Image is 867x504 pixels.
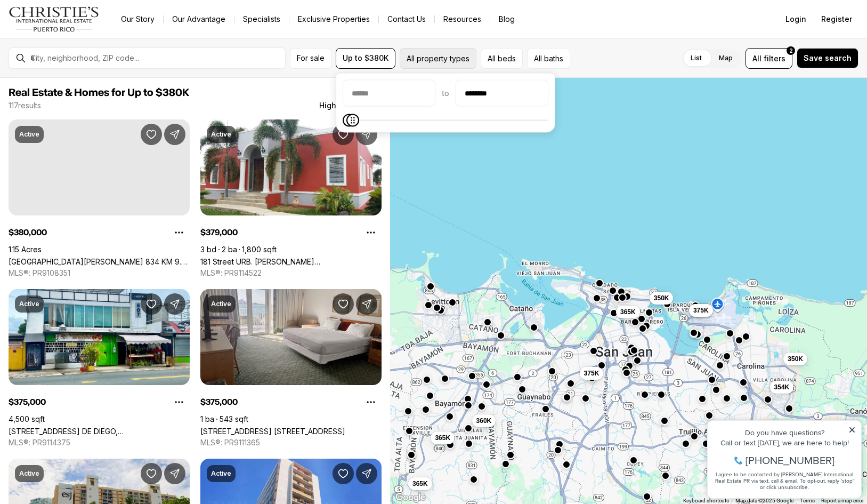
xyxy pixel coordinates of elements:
[490,12,523,27] a: Blog
[649,292,673,305] button: 350K
[313,95,388,116] button: Highest Price
[456,81,548,106] input: priceMax
[141,463,162,484] button: Save Property: 6165 Av. Isla Verde ESJ TOWERS #183
[112,12,163,27] a: Our Story
[200,427,345,436] a: 6165 Av. Isla Verde ESJ TOWERS #755, CAROLINA PR, 00979
[164,463,185,484] button: Share Property
[774,383,789,391] span: 354K
[688,304,712,317] button: 375K
[360,222,382,243] button: Property options
[343,114,355,127] span: Minimum
[620,308,636,316] span: 365K
[141,124,162,145] button: Save Property: Barrio Rio CARR 834 KM 9.3 #18.323638
[682,49,710,68] label: List
[333,124,354,145] button: Save Property: 181 Street URB. KENNEDY HILLS
[408,477,432,490] button: 365K
[343,81,435,106] input: priceMin
[164,12,234,27] a: Our Advantage
[9,87,189,98] span: Real Estate & Homes for Up to $380K
[821,15,852,23] span: Register
[379,12,434,27] button: Contact Us
[785,15,806,23] span: Login
[289,12,378,27] a: Exclusive Properties
[412,479,428,488] span: 365K
[481,48,523,69] button: All beds
[356,293,377,315] button: Share Property
[9,427,190,436] a: 607 AVE. DE DIEGO, SAN JUAN PR, 00920
[168,391,190,413] button: Property options
[200,257,382,266] a: 181 Street URB. KENNEDY HILLS, TRUJILLO ALTO PR, 00976
[297,54,325,62] span: For sale
[336,48,395,69] button: Up to $380K
[13,66,152,86] span: I agree to be contacted by [PERSON_NAME] International Real Estate PR via text, call & email. To ...
[11,24,154,31] div: Do you have questions?
[579,367,603,380] button: 375K
[19,130,39,139] p: Active
[356,463,377,484] button: Share Property
[356,124,377,145] button: Share Property
[19,300,39,308] p: Active
[442,89,449,98] span: to
[710,49,741,68] label: Map
[141,293,162,315] button: Save Property: 607 AVE. DE DIEGO
[746,48,792,69] button: Allfilters2
[472,414,496,427] button: 360K
[769,381,793,394] button: 354K
[211,130,231,139] p: Active
[779,9,813,30] button: Login
[11,34,154,42] div: Call or text [DATE], we are here to help!
[211,300,231,308] p: Active
[9,6,100,32] img: logo
[211,469,231,478] p: Active
[527,48,570,69] button: All baths
[290,48,331,69] button: For sale
[319,101,369,110] span: Highest Price
[9,101,41,110] p: 117 results
[19,469,39,478] p: Active
[804,54,852,62] span: Save search
[815,9,858,30] button: Register
[476,417,491,425] span: 360K
[333,463,354,484] button: Save Property: 1663 PONCE DE LEON AVE #802
[789,46,793,55] span: 2
[584,369,599,378] span: 375K
[764,53,785,64] span: filters
[346,114,359,127] span: Maximum
[168,222,190,243] button: Property options
[653,294,669,302] span: 350K
[431,431,455,444] button: 365K
[360,391,382,413] button: Property options
[234,12,289,27] a: Specialists
[44,50,133,61] span: [PHONE_NUMBER]
[333,293,354,315] button: Save Property: 6165 Av. Isla Verde ESJ TOWERS #755
[783,353,807,365] button: 350K
[788,355,803,363] span: 350K
[797,48,858,68] button: Save search
[9,257,190,266] a: Barrio Rio CARR 834 KM 9.3 #18.323638, GUAYNABO PR, 00969
[435,12,490,27] a: Resources
[164,293,185,315] button: Share Property
[164,124,185,145] button: Share Property
[400,48,476,69] button: All property types
[435,434,450,442] span: 365K
[693,306,708,315] span: 375K
[343,54,388,62] span: Up to $380K
[752,53,761,64] span: All
[616,306,640,318] button: 365K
